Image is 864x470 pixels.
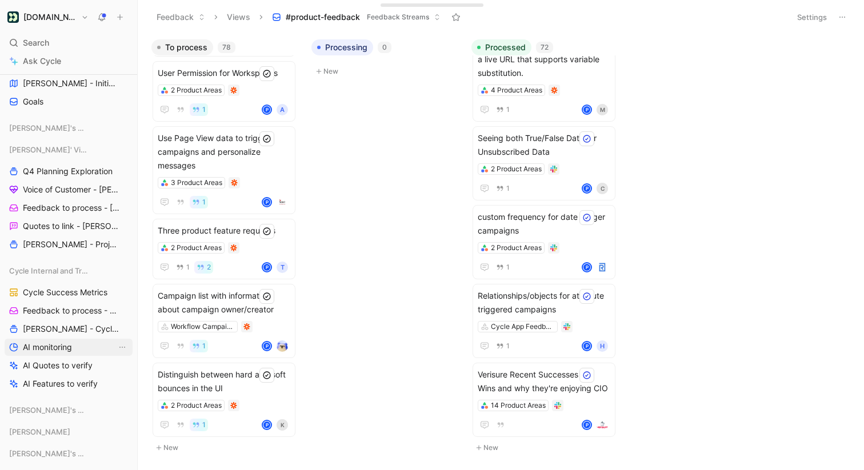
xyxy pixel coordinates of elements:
[307,34,467,84] div: Processing0New
[186,264,190,271] span: 1
[491,400,546,411] div: 14 Product Areas
[583,342,591,350] div: P
[202,199,206,206] span: 1
[5,75,133,92] a: [PERSON_NAME] - Initiatives
[478,131,610,159] span: Seeing both True/False Data for Unsubscribed Data
[9,144,87,155] span: [PERSON_NAME]' Views
[153,363,295,437] a: Distinguish between hard and soft bounces in the UI2 Product Areas1PK
[5,181,133,198] a: Voice of Customer - [PERSON_NAME]
[202,343,206,350] span: 1
[23,360,93,371] span: AI Quotes to verify
[792,9,832,25] button: Settings
[311,65,462,78] button: New
[158,289,290,316] span: Campaign list with information about campaign owner/creator
[583,421,591,429] div: P
[471,39,531,55] button: Processed
[597,183,608,194] div: C
[7,11,19,23] img: Customer.io
[207,264,211,271] span: 2
[5,445,133,462] div: [PERSON_NAME]'s Views
[506,185,510,192] span: 1
[171,85,222,96] div: 2 Product Areas
[9,426,70,437] span: [PERSON_NAME]
[263,106,271,114] div: P
[277,340,288,352] img: logo
[5,9,91,25] button: Customer.io[DOMAIN_NAME]
[5,218,133,235] a: Quotes to link - [PERSON_NAME]
[506,343,510,350] span: 1
[190,103,208,116] button: 1
[202,421,206,428] span: 1
[5,302,133,319] a: Feedback to process - Cycle Internal
[190,196,208,208] button: 1
[478,210,610,238] span: custom frequency for date trigger campaigns
[23,239,118,250] span: [PERSON_NAME] - Projects
[471,441,622,455] button: New
[473,363,615,437] a: Verisure Recent Successes and Wins and why they're enjoying CIO14 Product AreasPlogo
[325,42,367,53] span: Processing
[506,106,510,113] span: 1
[263,342,271,350] div: P
[277,104,288,115] div: A
[23,305,120,316] span: Feedback to process - Cycle Internal
[171,177,222,188] div: 3 Product Areas
[158,224,290,238] span: Three product feature requests
[9,404,88,416] span: [PERSON_NAME]'s Views
[5,401,133,422] div: [PERSON_NAME]'s Views
[171,400,222,411] div: 2 Product Areas
[218,42,235,53] div: 78
[5,375,133,392] a: AI Features to verify
[194,261,213,274] button: 2
[5,53,133,70] a: Ask Cycle
[277,262,288,273] div: T
[23,36,49,50] span: Search
[536,42,553,53] div: 72
[311,39,373,55] button: Processing
[5,423,133,444] div: [PERSON_NAME]
[23,378,98,389] span: AI Features to verify
[491,242,542,254] div: 2 Product Areas
[367,11,429,23] span: Feedback Streams
[5,401,133,419] div: [PERSON_NAME]'s Views
[5,141,133,158] div: [PERSON_NAME]' Views
[597,104,608,115] div: M
[5,423,133,440] div: [PERSON_NAME]
[494,103,512,116] button: 1
[583,184,591,192] div: P
[23,54,61,68] span: Ask Cycle
[147,34,307,460] div: To process78New
[506,264,510,271] span: 1
[5,199,133,216] a: Feedback to process - [PERSON_NAME]
[151,9,210,26] button: Feedback
[5,357,133,374] a: AI Quotes to verify
[267,9,446,26] button: #product-feedbackFeedback Streams
[153,219,295,279] a: Three product feature requests2 Product Areas12PT
[473,205,615,279] a: custom frequency for date trigger campaigns2 Product Areas1Plogo
[23,342,72,353] span: AI monitoring
[5,236,133,253] a: [PERSON_NAME] - Projects
[23,202,121,214] span: Feedback to process - [PERSON_NAME]
[165,42,207,53] span: To process
[277,196,288,208] img: logo
[23,78,118,89] span: [PERSON_NAME] - Initiatives
[494,182,512,195] button: 1
[5,93,133,110] a: Goals
[473,6,615,122] a: Ability to generate email template previews dynamically via API—either in bulk ahead of time, or ...
[202,106,206,113] span: 1
[153,61,295,122] a: User Permission for Workspaces2 Product Areas1PA
[153,284,295,358] a: Campaign list with information about campaign owner/creatorWorkflow Campaigns1Plogo
[5,320,133,338] a: [PERSON_NAME] - Cycle Internal Requests
[494,261,512,274] button: 1
[9,265,89,276] span: Cycle Internal and Tracking
[151,441,302,455] button: New
[158,368,290,395] span: Distinguish between hard and soft bounces in the UI
[5,163,133,180] a: Q4 Planning Exploration
[473,126,615,200] a: Seeing both True/False Data for Unsubscribed Data2 Product Areas1PC
[23,166,113,177] span: Q4 Planning Exploration
[263,263,271,271] div: P
[151,39,213,55] button: To process
[153,126,295,214] a: Use Page View data to trigger campaigns and personalize messages3 Product Areas1Plogo
[5,339,133,356] a: AI monitoringView actions
[5,262,133,279] div: Cycle Internal and Tracking
[23,184,120,195] span: Voice of Customer - [PERSON_NAME]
